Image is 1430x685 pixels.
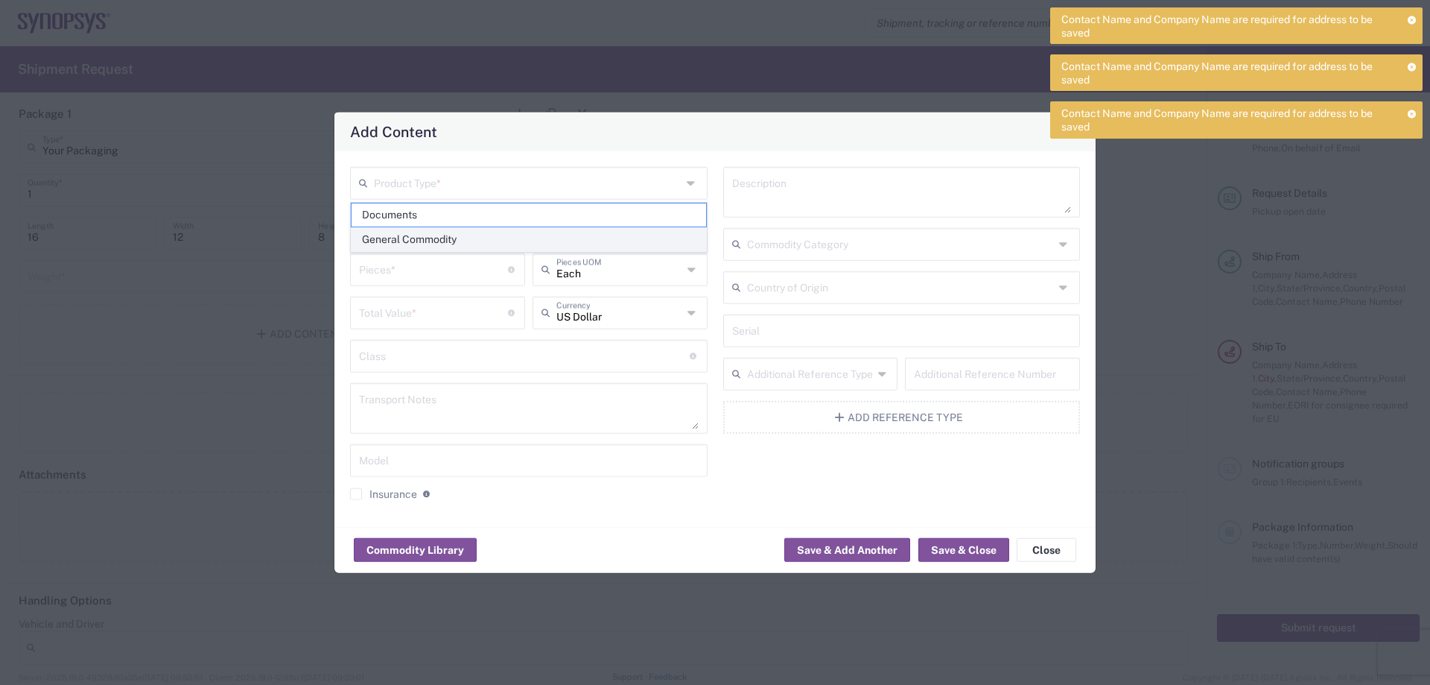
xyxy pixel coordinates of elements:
button: Close [1017,538,1076,562]
span: Contact Name and Company Name are required for address to be saved [1061,13,1396,40]
button: Save & Close [918,538,1009,562]
span: General Commodity [352,228,706,251]
button: Add Reference Type [723,400,1081,433]
span: Documents [352,203,706,227]
span: Contact Name and Company Name are required for address to be saved [1061,60,1396,86]
label: Insurance [350,487,417,499]
span: Contact Name and Company Name are required for address to be saved [1061,107,1396,133]
button: Commodity Library [354,538,477,562]
h4: Add Content [350,121,437,142]
button: Save & Add Another [784,538,910,562]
